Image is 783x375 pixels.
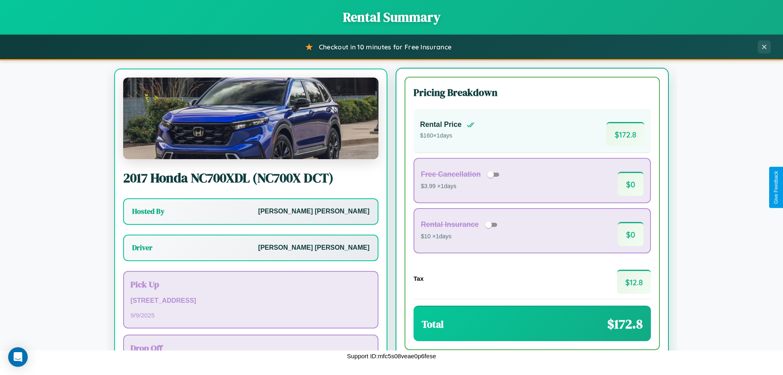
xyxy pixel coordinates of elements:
img: Honda NC700XDL (NC700X DCT) [123,78,378,159]
p: [PERSON_NAME] [PERSON_NAME] [258,242,369,254]
span: $ 0 [618,222,644,246]
h4: Rental Price [420,120,462,129]
span: Checkout in 10 minutes for Free Insurance [319,43,451,51]
h1: Rental Summary [8,8,775,26]
p: $10 × 1 days [421,231,500,242]
span: $ 0 [618,172,644,196]
span: $ 172.8 [607,315,643,333]
p: [PERSON_NAME] [PERSON_NAME] [258,206,369,217]
div: Open Intercom Messenger [8,347,28,367]
span: $ 172.8 [606,122,644,146]
h3: Total [422,317,444,331]
h4: Free Cancellation [421,170,481,179]
p: Support ID: mfc5s08veae0p6fese [347,351,436,362]
h3: Drop Off [130,342,371,354]
p: $ 160 × 1 days [420,131,475,141]
h3: Pick Up [130,278,371,290]
p: 9 / 9 / 2025 [130,310,371,321]
h2: 2017 Honda NC700XDL (NC700X DCT) [123,169,378,187]
h3: Pricing Breakdown [414,86,651,99]
h4: Rental Insurance [421,220,479,229]
span: $ 12.8 [617,270,651,294]
p: [STREET_ADDRESS] [130,295,371,307]
p: $3.99 × 1 days [421,181,502,192]
h3: Hosted By [132,206,164,216]
h4: Tax [414,275,424,282]
div: Give Feedback [773,171,779,204]
h3: Driver [132,243,153,253]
